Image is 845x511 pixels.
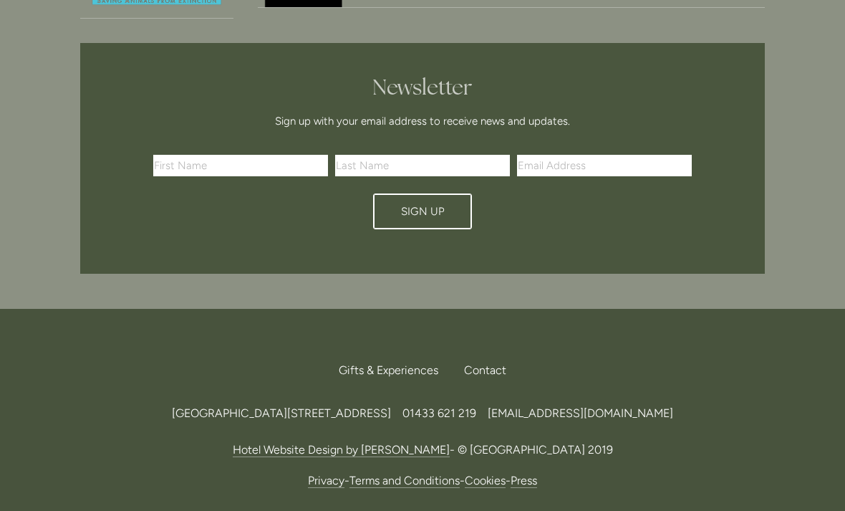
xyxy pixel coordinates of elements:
span: Gifts & Experiences [339,363,438,377]
a: Cookies [465,474,506,488]
input: First Name [153,155,328,176]
h2: Newsletter [158,75,687,100]
a: Privacy [308,474,344,488]
p: - - - [80,471,765,490]
a: Press [511,474,537,488]
span: Sign Up [401,205,445,218]
span: [GEOGRAPHIC_DATA][STREET_ADDRESS] [172,406,391,420]
input: Email Address [517,155,692,176]
p: - © [GEOGRAPHIC_DATA] 2019 [80,440,765,459]
input: Last Name [335,155,510,176]
a: Terms and Conditions [349,474,460,488]
a: 01433 621 219 [402,406,476,420]
a: Hotel Website Design by [PERSON_NAME] [233,443,450,457]
a: Gifts & Experiences [339,355,450,386]
a: [EMAIL_ADDRESS][DOMAIN_NAME] [488,406,673,420]
button: Sign Up [373,194,472,229]
div: Contact [453,355,506,386]
p: Sign up with your email address to receive news and updates. [158,113,687,130]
